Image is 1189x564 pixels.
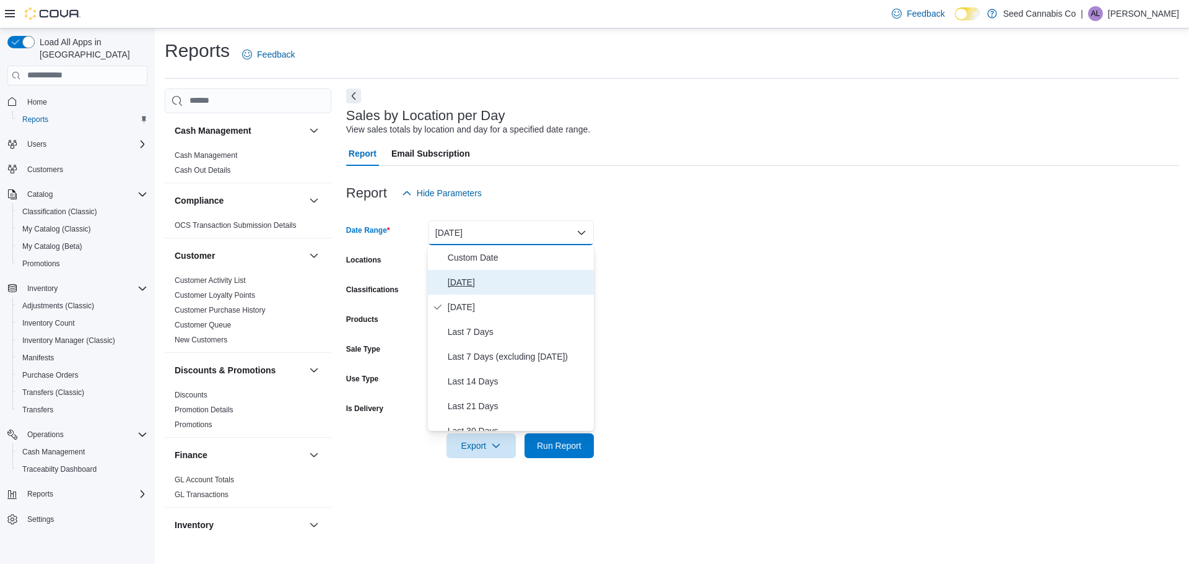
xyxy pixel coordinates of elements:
button: Discounts & Promotions [175,364,304,376]
span: Transfers (Classic) [17,385,147,400]
button: Classification (Classic) [12,203,152,220]
span: Feedback [907,7,944,20]
span: Users [22,137,147,152]
a: Manifests [17,350,59,365]
button: Transfers [12,401,152,419]
div: View sales totals by location and day for a specified date range. [346,123,590,136]
a: Transfers [17,402,58,417]
span: Promotion Details [175,405,233,415]
button: Reports [2,485,152,503]
span: Customers [27,165,63,175]
button: Hide Parameters [397,181,487,206]
label: Date Range [346,225,390,235]
span: Adjustments (Classic) [17,298,147,313]
button: Next [346,89,361,103]
button: Reports [12,111,152,128]
span: Promotions [22,259,60,269]
button: Discounts & Promotions [307,363,321,378]
span: Inventory [27,284,58,293]
h3: Inventory [175,519,214,531]
button: Catalog [2,186,152,203]
span: Cash Management [175,150,237,160]
button: Customers [2,160,152,178]
button: Users [2,136,152,153]
a: New Customers [175,336,227,344]
button: Inventory [2,280,152,297]
h3: Report [346,186,387,201]
a: Feedback [887,1,949,26]
p: [PERSON_NAME] [1108,6,1179,21]
span: Settings [22,511,147,527]
button: Users [22,137,51,152]
span: Last 14 Days [448,374,589,389]
p: Seed Cannabis Co [1003,6,1076,21]
a: Classification (Classic) [17,204,102,219]
a: GL Transactions [175,490,229,499]
h1: Reports [165,38,230,63]
span: Dark Mode [955,20,956,21]
a: My Catalog (Beta) [17,239,87,254]
button: Manifests [12,349,152,367]
span: Settings [27,514,54,524]
span: Transfers [17,402,147,417]
span: My Catalog (Classic) [17,222,147,236]
span: Transfers (Classic) [22,388,84,397]
div: Discounts & Promotions [165,388,331,437]
span: Email Subscription [391,141,470,166]
button: Traceabilty Dashboard [12,461,152,478]
a: Reports [17,112,53,127]
span: Purchase Orders [17,368,147,383]
span: Cash Management [17,445,147,459]
span: Reports [22,115,48,124]
h3: Customer [175,249,215,262]
a: Discounts [175,391,207,399]
span: Transfers [22,405,53,415]
span: GL Account Totals [175,475,234,485]
div: Finance [165,472,331,507]
span: Adjustments (Classic) [22,301,94,311]
button: Inventory [175,519,304,531]
label: Sale Type [346,344,380,354]
span: Purchase Orders [22,370,79,380]
div: Select listbox [428,245,594,431]
span: Export [454,433,508,458]
span: Feedback [257,48,295,61]
button: Inventory Manager (Classic) [12,332,152,349]
a: Promotions [17,256,65,271]
h3: Finance [175,449,207,461]
span: Customer Purchase History [175,305,266,315]
span: Inventory Count [22,318,75,328]
span: Cash Management [22,447,85,457]
span: Users [27,139,46,149]
span: Inventory Manager (Classic) [22,336,115,345]
a: Adjustments (Classic) [17,298,99,313]
a: Customer Queue [175,321,231,329]
button: Reports [22,487,58,501]
button: Finance [307,448,321,462]
button: Adjustments (Classic) [12,297,152,315]
span: Hide Parameters [417,187,482,199]
span: Report [349,141,377,166]
a: Customer Activity List [175,276,246,285]
span: My Catalog (Beta) [17,239,147,254]
button: Settings [2,510,152,528]
button: Inventory [22,281,63,296]
span: AL [1091,6,1100,21]
a: Customers [22,162,68,177]
span: Cash Out Details [175,165,231,175]
span: Operations [27,430,64,440]
button: Inventory [307,518,321,532]
a: Feedback [237,42,300,67]
span: Classification (Classic) [22,207,97,217]
div: Cash Management [165,148,331,183]
label: Products [346,315,378,324]
button: Compliance [307,193,321,208]
span: Run Report [537,440,581,452]
span: GL Transactions [175,490,229,500]
button: My Catalog (Classic) [12,220,152,238]
button: Customer [307,248,321,263]
a: Promotions [175,420,212,429]
span: Last 21 Days [448,399,589,414]
span: Manifests [22,353,54,363]
a: Promotion Details [175,406,233,414]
